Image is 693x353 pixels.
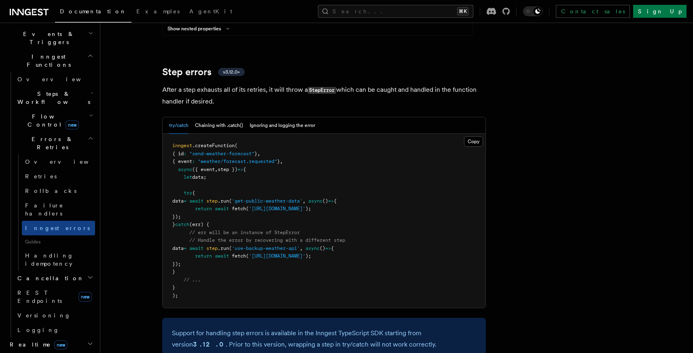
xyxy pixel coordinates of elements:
[184,245,186,251] span: =
[215,206,229,211] span: await
[14,132,95,154] button: Errors & Retries
[22,198,95,221] a: Failure handlers
[249,206,305,211] span: '[URL][DOMAIN_NAME]'
[22,154,95,169] a: Overview
[6,337,95,352] button: Realtimenew
[172,214,181,220] span: });
[464,136,483,147] button: Copy
[308,198,322,204] span: async
[331,245,334,251] span: {
[223,69,240,75] span: v3.12.0+
[206,245,218,251] span: step
[229,198,232,204] span: (
[22,235,95,248] span: Guides
[305,206,311,211] span: );
[254,151,257,156] span: }
[22,184,95,198] a: Rollbacks
[60,8,127,15] span: Documentation
[14,308,95,323] a: Versioning
[184,277,201,283] span: // ...
[184,174,192,180] span: let
[192,159,195,164] span: :
[556,5,630,18] a: Contact sales
[189,8,232,15] span: AgentKit
[17,312,71,319] span: Versioning
[305,253,311,259] span: );
[14,274,84,282] span: Cancellation
[334,198,337,204] span: {
[25,188,76,194] span: Rollbacks
[14,87,95,109] button: Steps & Workflows
[172,328,476,350] p: Support for handling step errors is available in the Inngest TypeScript SDK starting from version...
[25,225,90,231] span: Inngest errors
[14,285,95,308] a: REST Endpointsnew
[308,87,336,94] code: StepError
[195,117,243,134] button: Chaining with .catch()
[6,49,95,72] button: Inngest Functions
[189,198,203,204] span: await
[633,5,687,18] a: Sign Up
[206,198,218,204] span: step
[322,198,328,204] span: ()
[192,167,215,172] span: ({ event
[172,143,192,148] span: inngest
[25,173,57,180] span: Retries
[257,151,260,156] span: ,
[249,253,305,259] span: '[URL][DOMAIN_NAME]'
[192,143,235,148] span: .createFunction
[184,151,186,156] span: :
[14,109,95,132] button: Flow Controlnew
[250,117,315,134] button: Ignoring and logging the error
[300,245,303,251] span: ,
[523,6,543,16] button: Toggle dark mode
[195,253,212,259] span: return
[325,245,331,251] span: =>
[14,90,90,106] span: Steps & Workflows
[303,198,305,204] span: ,
[243,167,246,172] span: {
[14,72,95,87] a: Overview
[184,198,186,204] span: =
[6,30,88,46] span: Events & Triggers
[237,167,243,172] span: =>
[172,285,175,290] span: }
[17,290,62,304] span: REST Endpoints
[14,271,95,285] button: Cancellation
[172,222,175,227] span: }
[66,120,79,129] span: new
[6,27,95,49] button: Events & Triggers
[136,8,180,15] span: Examples
[184,2,237,22] a: AgentKit
[169,117,189,134] button: try/catch
[172,245,184,251] span: data
[25,202,64,217] span: Failure handlers
[229,245,232,251] span: (
[215,253,229,259] span: await
[14,112,89,129] span: Flow Control
[78,292,92,302] span: new
[175,222,189,227] span: catch
[25,159,108,165] span: Overview
[198,159,277,164] span: "weather/forecast.requested"
[235,143,237,148] span: (
[178,167,192,172] span: async
[246,253,249,259] span: (
[320,245,325,251] span: ()
[195,206,212,211] span: return
[218,198,229,204] span: .run
[218,245,229,251] span: .run
[6,72,95,337] div: Inngest Functions
[172,151,184,156] span: { id
[22,221,95,235] a: Inngest errors
[232,198,303,204] span: 'get-public-weather-data'
[189,151,254,156] span: "send-weather-forecast"
[192,190,195,196] span: {
[184,190,192,196] span: try
[14,154,95,271] div: Errors & Retries
[277,159,280,164] span: }
[172,159,192,164] span: { event
[192,174,206,180] span: data;
[172,269,175,275] span: }
[218,167,237,172] span: step })
[22,248,95,271] a: Handling idempotency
